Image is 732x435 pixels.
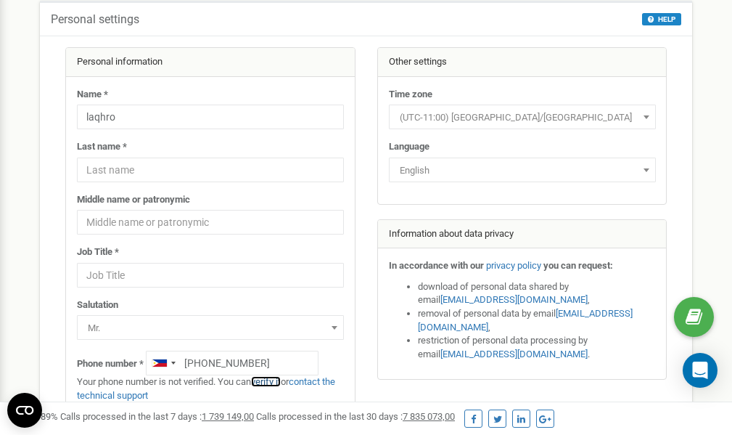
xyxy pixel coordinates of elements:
[256,411,455,422] span: Calls processed in the last 30 days :
[543,260,613,271] strong: you can request:
[394,107,651,128] span: (UTC-11:00) Pacific/Midway
[77,263,344,288] input: Job Title
[77,375,344,402] p: Your phone number is not verified. You can or
[77,315,344,340] span: Mr.
[378,220,667,249] div: Information about data privacy
[683,353,717,388] div: Open Intercom Messenger
[77,210,344,235] input: Middle name or patronymic
[378,48,667,77] div: Other settings
[251,376,281,387] a: verify it
[77,357,144,371] label: Phone number *
[60,411,254,422] span: Calls processed in the last 7 days :
[147,351,180,375] div: Telephone country code
[642,13,681,25] button: HELP
[77,376,335,401] a: contact the technical support
[486,260,541,271] a: privacy policy
[77,245,119,259] label: Job Title *
[51,13,139,26] h5: Personal settings
[418,334,656,361] li: restriction of personal data processing by email .
[146,351,318,375] input: +1-800-555-55-55
[77,158,344,182] input: Last name
[389,105,656,129] span: (UTC-11:00) Pacific/Midway
[82,318,339,338] span: Mr.
[389,88,432,102] label: Time zone
[77,105,344,129] input: Name
[77,88,108,102] label: Name *
[389,140,429,154] label: Language
[418,308,633,333] a: [EMAIL_ADDRESS][DOMAIN_NAME]
[418,307,656,334] li: removal of personal data by email ,
[394,160,651,181] span: English
[66,48,355,77] div: Personal information
[389,260,484,271] strong: In accordance with our
[7,393,42,428] button: Open CMP widget
[77,140,127,154] label: Last name *
[77,298,118,312] label: Salutation
[440,349,588,359] a: [EMAIL_ADDRESS][DOMAIN_NAME]
[389,158,656,182] span: English
[403,411,455,422] u: 7 835 073,00
[418,280,656,307] li: download of personal data shared by email ,
[202,411,254,422] u: 1 739 149,00
[77,193,190,207] label: Middle name or patronymic
[440,294,588,305] a: [EMAIL_ADDRESS][DOMAIN_NAME]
